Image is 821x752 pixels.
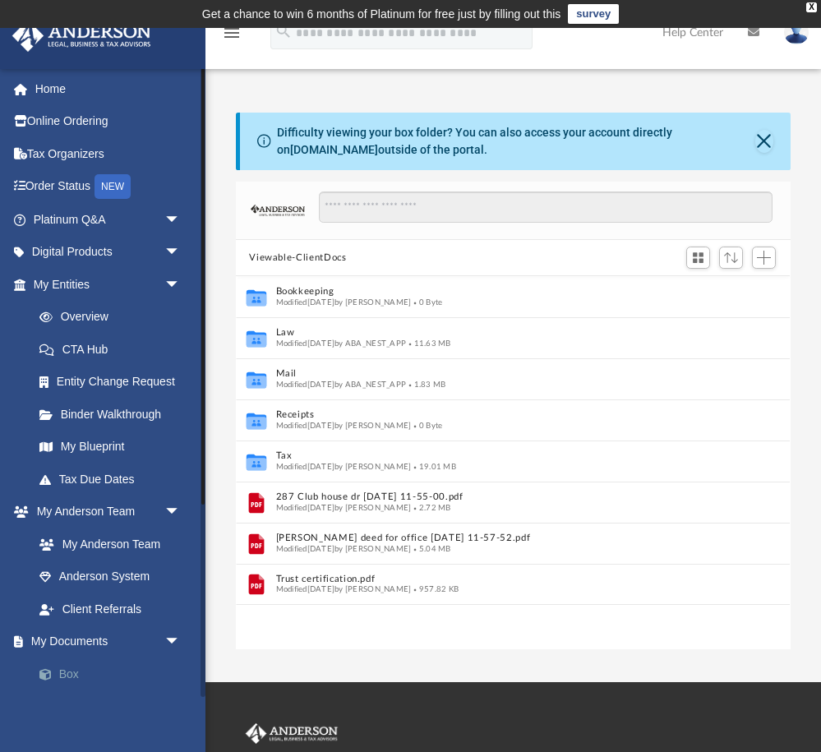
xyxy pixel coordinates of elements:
[276,574,728,584] button: Trust certification.pdf
[23,690,205,723] a: Meeting Minutes
[277,124,755,159] div: Difficulty viewing your box folder? You can also access your account directly on outside of the p...
[686,247,711,270] button: Switch to Grid View
[222,23,242,43] i: menu
[806,2,817,12] div: close
[12,625,205,658] a: My Documentsarrow_drop_down
[23,593,197,625] a: Client Referrals
[276,381,407,389] span: Modified [DATE] by ABA_NEST_APP
[755,130,773,153] button: Close
[12,72,205,105] a: Home
[23,463,205,496] a: Tax Due Dates
[23,398,205,431] a: Binder Walkthrough
[12,496,197,528] a: My Anderson Teamarrow_drop_down
[202,4,561,24] div: Get a chance to win 6 months of Platinum for free just by filling out this
[274,22,293,40] i: search
[12,236,205,269] a: Digital Productsarrow_drop_down
[23,657,205,690] a: Box
[752,247,777,270] button: Add
[276,533,728,544] button: [PERSON_NAME] deed for office [DATE] 11-57-52.pdf
[164,236,197,270] span: arrow_drop_down
[412,463,457,471] span: 19.01 MB
[276,492,728,503] button: 287 Club house dr [DATE] 11-55-00.pdf
[23,528,189,561] a: My Anderson Team
[12,105,205,138] a: Online Ordering
[276,463,412,471] span: Modified [DATE] by [PERSON_NAME]
[242,723,341,745] img: Anderson Advisors Platinum Portal
[249,251,346,265] button: Viewable-ClientDocs
[276,504,412,512] span: Modified [DATE] by [PERSON_NAME]
[719,247,744,269] button: Sort
[164,203,197,237] span: arrow_drop_down
[222,31,242,43] a: menu
[23,366,205,399] a: Entity Change Request
[412,504,451,512] span: 2.72 MB
[12,170,205,204] a: Order StatusNEW
[412,422,443,430] span: 0 Byte
[276,410,728,421] button: Receipts
[319,191,773,223] input: Search files and folders
[164,268,197,302] span: arrow_drop_down
[276,328,728,339] button: Law
[23,301,205,334] a: Overview
[412,585,459,593] span: 957.82 KB
[568,4,619,24] a: survey
[7,20,156,52] img: Anderson Advisors Platinum Portal
[95,174,131,199] div: NEW
[407,381,446,389] span: 1.83 MB
[276,545,412,553] span: Modified [DATE] by [PERSON_NAME]
[164,625,197,659] span: arrow_drop_down
[276,451,728,462] button: Tax
[276,585,412,593] span: Modified [DATE] by [PERSON_NAME]
[12,203,205,236] a: Platinum Q&Aarrow_drop_down
[23,431,197,464] a: My Blueprint
[276,369,728,380] button: Mail
[290,143,378,156] a: [DOMAIN_NAME]
[164,496,197,529] span: arrow_drop_down
[276,287,728,298] button: Bookkeeping
[276,422,412,430] span: Modified [DATE] by [PERSON_NAME]
[276,298,412,307] span: Modified [DATE] by [PERSON_NAME]
[412,298,443,307] span: 0 Byte
[784,21,809,44] img: User Pic
[23,333,205,366] a: CTA Hub
[12,268,205,301] a: My Entitiesarrow_drop_down
[236,276,790,650] div: grid
[12,137,205,170] a: Tax Organizers
[23,561,197,593] a: Anderson System
[407,339,452,348] span: 11.63 MB
[276,339,407,348] span: Modified [DATE] by ABA_NEST_APP
[412,545,451,553] span: 5.04 MB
